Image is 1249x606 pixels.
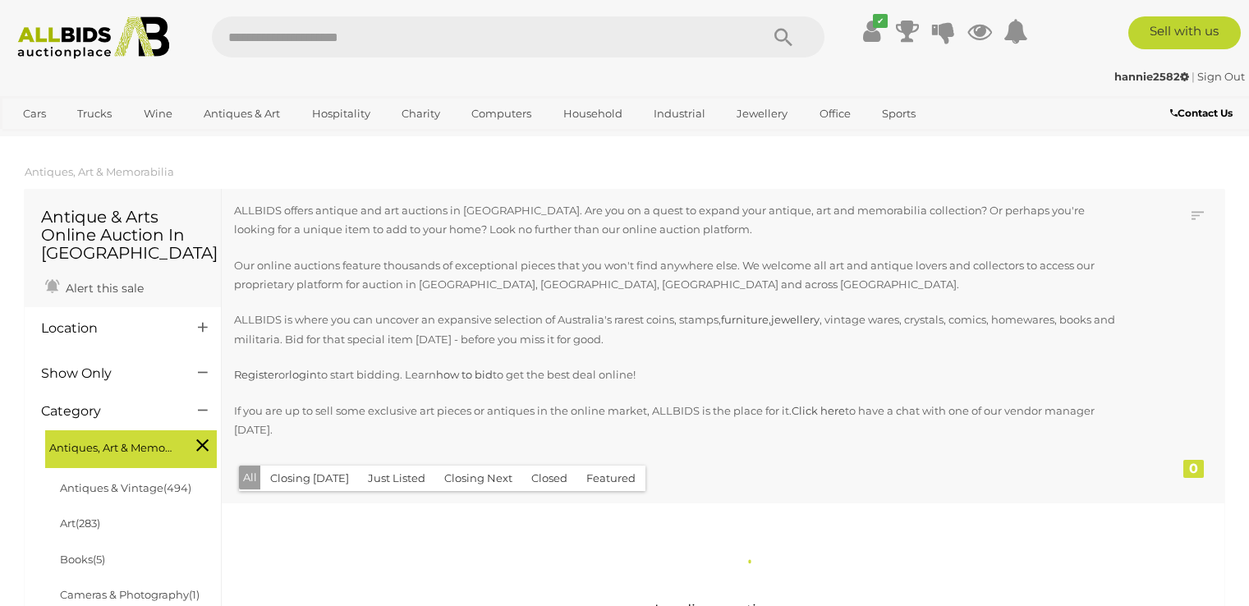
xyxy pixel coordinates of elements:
button: Closed [521,466,577,491]
span: (5) [93,553,105,566]
span: (283) [76,516,100,530]
img: Allbids.com.au [9,16,178,59]
span: (1) [189,588,200,601]
div: 0 [1183,460,1204,478]
h4: Location [41,321,173,336]
a: Art(283) [60,516,100,530]
a: [GEOGRAPHIC_DATA] [12,127,150,154]
span: Antiques, Art & Memorabilia [49,434,172,457]
p: or to start bidding. Learn to get the best deal online! [234,365,1118,384]
a: ✔ [859,16,884,46]
p: If you are up to sell some exclusive art pieces or antiques in the online market, ALLBIDS is the ... [234,402,1118,440]
a: login [289,368,317,381]
a: Hospitality [301,100,381,127]
a: Trucks [67,100,122,127]
b: Contact Us [1170,107,1233,119]
a: hannie2582 [1114,70,1192,83]
button: Search [742,16,824,57]
a: Cars [12,100,57,127]
a: Computers [461,100,542,127]
h1: Antique & Arts Online Auction In [GEOGRAPHIC_DATA] [41,208,204,262]
p: ALLBIDS is where you can uncover an expansive selection of Australia's rarest coins, stamps, , , ... [234,310,1118,349]
a: Register [234,368,278,381]
button: Just Listed [358,466,435,491]
a: Click here [792,404,845,417]
a: Wine [133,100,183,127]
a: Cameras & Photography(1) [60,588,200,601]
a: Office [809,100,861,127]
a: Sell with us [1128,16,1241,49]
h4: Category [41,404,173,419]
a: furniture [721,313,769,326]
a: Books(5) [60,553,105,566]
a: Jewellery [726,100,798,127]
a: Antiques, Art & Memorabilia [25,165,174,178]
a: Antiques & Art [193,100,291,127]
button: Featured [576,466,645,491]
a: Sports [871,100,926,127]
a: Industrial [643,100,716,127]
a: Sign Out [1197,70,1245,83]
a: Contact Us [1170,104,1237,122]
button: All [239,466,261,489]
a: Alert this sale [41,274,148,299]
a: Antiques & Vintage(494) [60,481,191,494]
h4: Show Only [41,366,173,381]
p: ALLBIDS offers antique and art auctions in [GEOGRAPHIC_DATA]. Are you on a quest to expand your a... [234,201,1118,240]
span: Alert this sale [62,281,144,296]
a: Household [553,100,633,127]
span: (494) [163,481,191,494]
button: Closing [DATE] [260,466,359,491]
span: | [1192,70,1195,83]
strong: hannie2582 [1114,70,1189,83]
a: Charity [391,100,451,127]
button: Closing Next [434,466,522,491]
i: ✔ [873,14,888,28]
a: jewellery [771,313,820,326]
a: how to bid [436,368,493,381]
p: Our online auctions feature thousands of exceptional pieces that you won't find anywhere else. We... [234,256,1118,295]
